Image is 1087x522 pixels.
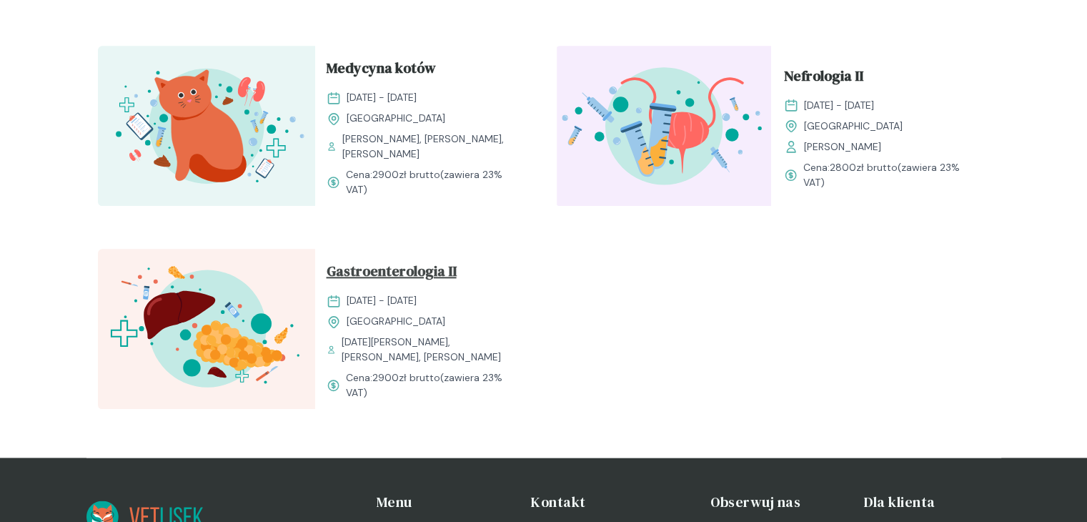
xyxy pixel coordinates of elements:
span: Medycyna kotów [327,57,436,84]
img: ZpgBUh5LeNNTxPrX_Uro_T.svg [555,46,773,206]
span: [DATE] - [DATE] [347,293,417,308]
img: aHfQZEMqNJQqH-e8_MedKot_T.svg [98,46,315,206]
span: [DATE][PERSON_NAME], [PERSON_NAME], [PERSON_NAME] [342,335,521,365]
span: Nefrologia II [784,65,863,92]
h4: Kontakt [530,492,693,512]
a: Medycyna kotów [327,57,521,84]
span: [PERSON_NAME] [804,139,881,154]
span: 2900 zł brutto [372,168,440,181]
a: Nefrologia II [784,65,978,92]
span: 2800 zł brutto [830,161,898,174]
span: [DATE] - [DATE] [804,98,874,113]
span: Gastroenterologia II [327,260,457,287]
span: [GEOGRAPHIC_DATA] [347,314,445,329]
span: [DATE] - [DATE] [347,90,417,105]
img: ZxkxEIF3NbkBX8eR_GastroII_T.svg [98,249,315,409]
span: Cena: (zawiera 23% VAT) [803,160,978,190]
span: [GEOGRAPHIC_DATA] [804,119,903,134]
h4: Dla klienta [864,492,1001,512]
span: [PERSON_NAME], [PERSON_NAME], [PERSON_NAME] [342,132,520,162]
h4: Menu [377,492,513,512]
h4: Obserwuj nas [710,492,847,512]
span: [GEOGRAPHIC_DATA] [347,111,445,126]
span: Cena: (zawiera 23% VAT) [346,167,521,197]
span: 2900 zł brutto [372,371,440,384]
span: Cena: (zawiera 23% VAT) [346,370,521,400]
a: Gastroenterologia II [327,260,521,287]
